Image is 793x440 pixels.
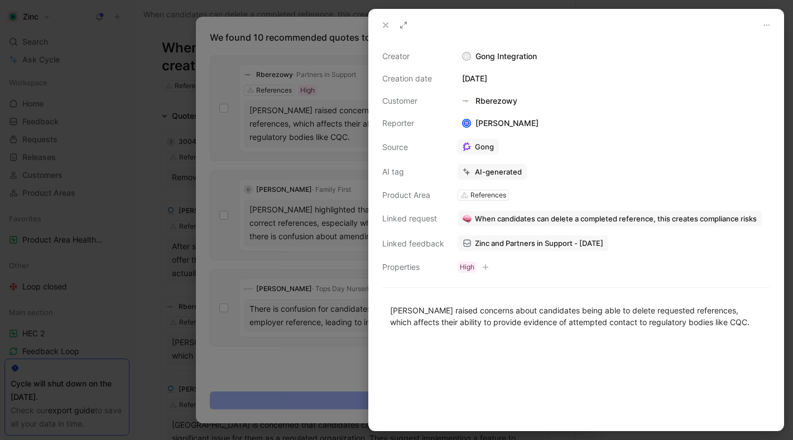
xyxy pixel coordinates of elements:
[458,50,770,63] div: Gong Integration
[475,167,522,177] div: AI-generated
[475,214,757,224] span: When candidates can delete a completed reference, this creates compliance risks
[458,164,527,180] button: AI-generated
[463,120,470,127] img: avatar
[470,190,506,201] div: References
[382,50,444,63] div: Creator
[382,212,444,225] div: Linked request
[463,214,472,223] img: 🧠
[460,262,474,273] div: High
[382,237,444,250] div: Linked feedback
[458,94,522,108] div: Rberezowy
[382,188,444,202] div: Product Area
[475,238,603,248] span: Zinc and Partners in Support - [DATE]
[458,211,762,226] button: 🧠When candidates can delete a completed reference, this creates compliance risks
[390,304,762,328] div: [PERSON_NAME] raised concerns about candidates being able to delete requested references, which a...
[458,117,543,130] div: [PERSON_NAME]
[382,72,444,85] div: Creation date
[382,117,444,130] div: Reporter
[382,260,444,274] div: Properties
[382,141,444,154] div: Source
[458,235,608,251] a: Zinc and Partners in Support - [DATE]
[382,165,444,178] div: AI tag
[382,94,444,108] div: Customer
[462,96,471,105] img: logo
[463,53,470,60] div: G
[458,72,770,85] div: [DATE]
[458,139,499,154] a: Gong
